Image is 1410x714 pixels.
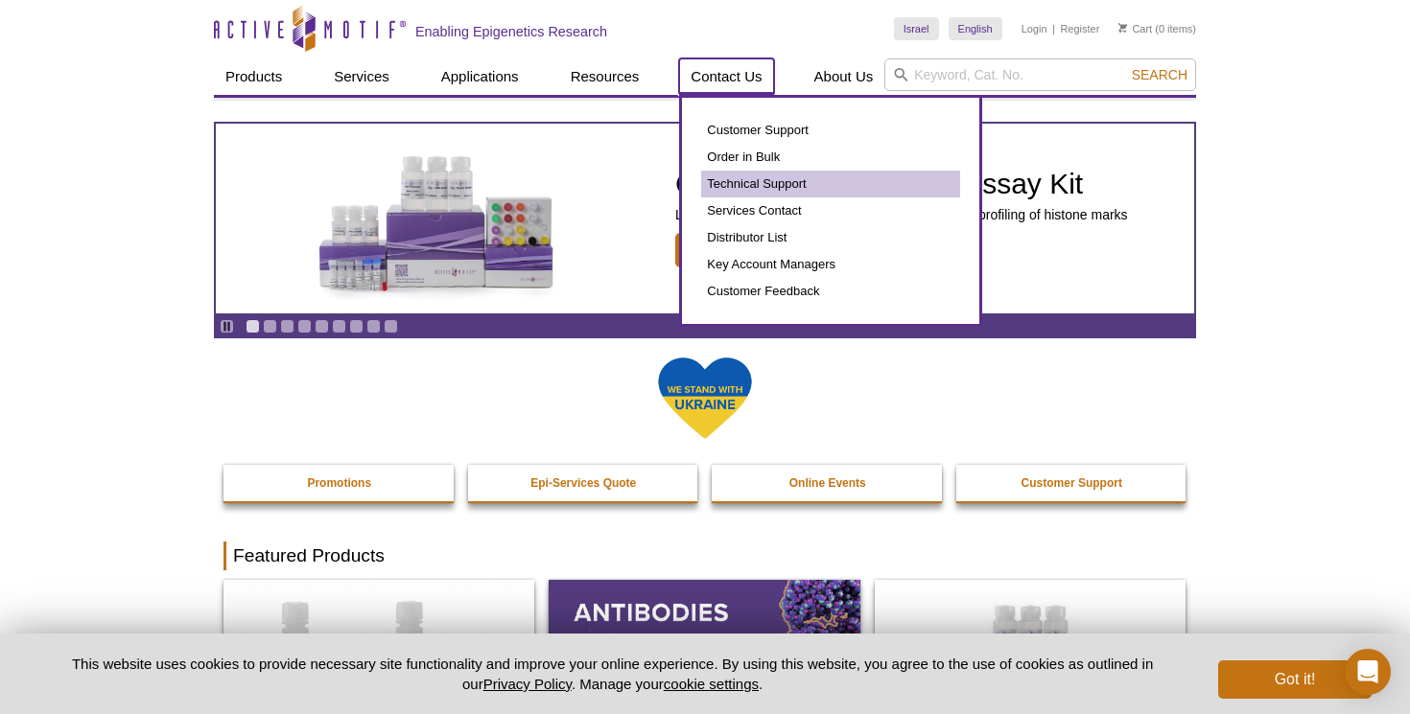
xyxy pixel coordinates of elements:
[349,319,364,334] a: Go to slide 7
[664,676,759,692] button: cookie settings
[223,541,1187,570] h2: Featured Products
[1118,23,1127,33] img: Your Cart
[297,319,312,334] a: Go to slide 4
[789,476,866,490] strong: Online Events
[701,144,960,171] a: Order in Bulk
[803,58,885,95] a: About Us
[1022,22,1047,35] a: Login
[1060,22,1099,35] a: Register
[468,465,700,501] a: Epi-Services Quote
[430,58,530,95] a: Applications
[701,171,960,197] a: Technical Support
[1218,660,1372,699] button: Got it!
[530,476,636,490] strong: Epi-Services Quote
[1118,17,1196,40] li: (0 items)
[278,113,595,324] img: CUT&Tag-IT Express Assay Kit
[701,197,960,224] a: Services Contact
[214,58,294,95] a: Products
[307,476,371,490] strong: Promotions
[322,58,401,95] a: Services
[483,676,572,692] a: Privacy Policy
[1022,476,1122,490] strong: Customer Support
[263,319,277,334] a: Go to slide 2
[701,117,960,144] a: Customer Support
[894,17,939,40] a: Israel
[949,17,1002,40] a: English
[216,124,1194,313] a: CUT&Tag-IT Express Assay Kit CUT&Tag-IT®Express Assay Kit Less variable and higher-throughput gen...
[675,233,787,267] span: Learn More
[956,465,1188,501] a: Customer Support
[675,170,1128,198] h2: CUT&Tag-IT Express Assay Kit
[1118,22,1152,35] a: Cart
[701,251,960,278] a: Key Account Managers
[38,654,1187,694] p: This website uses cookies to provide necessary site functionality and improve your online experie...
[679,58,773,95] a: Contact Us
[415,23,607,40] h2: Enabling Epigenetics Research
[223,465,456,501] a: Promotions
[246,319,260,334] a: Go to slide 1
[884,58,1196,91] input: Keyword, Cat. No.
[701,278,960,305] a: Customer Feedback
[384,319,398,334] a: Go to slide 9
[1132,67,1187,82] span: Search
[315,319,329,334] a: Go to slide 5
[220,319,234,334] a: Toggle autoplay
[1345,649,1391,695] div: Open Intercom Messenger
[559,58,651,95] a: Resources
[675,206,1128,223] p: Less variable and higher-throughput genome-wide profiling of histone marks
[712,465,944,501] a: Online Events
[280,319,294,334] a: Go to slide 3
[366,319,381,334] a: Go to slide 8
[701,224,960,251] a: Distributor List
[1126,66,1193,83] button: Search
[332,319,346,334] a: Go to slide 6
[216,124,1194,313] article: CUT&Tag-IT Express Assay Kit
[1052,17,1055,40] li: |
[657,356,753,441] img: We Stand With Ukraine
